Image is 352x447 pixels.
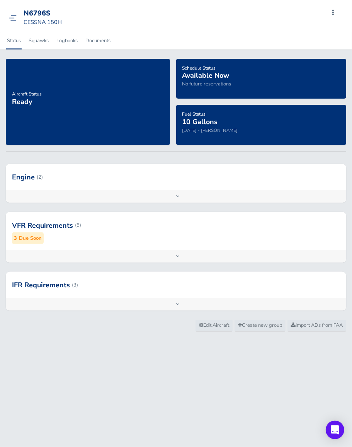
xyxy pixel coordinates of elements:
[196,320,233,331] a: Edit Aircraft
[199,322,229,329] span: Edit Aircraft
[291,322,343,329] span: Import ADs from FAA
[56,32,78,49] a: Logbooks
[9,15,17,21] img: menu_img
[85,32,111,49] a: Documents
[182,65,216,71] span: Schedule Status
[6,32,22,49] a: Status
[12,97,32,106] span: Ready
[182,63,230,80] a: Schedule StatusAvailable Now
[12,91,42,97] span: Aircraft Status
[182,117,218,126] span: 10 Gallons
[287,320,346,331] a: Import ADs from FAA
[238,322,282,329] span: Create new group
[19,234,42,242] small: Due Soon
[182,111,206,117] span: Fuel Status
[235,320,286,331] a: Create new group
[24,18,62,26] small: CESSNA 150H
[24,9,79,18] div: N6796S
[182,127,238,133] small: [DATE] - [PERSON_NAME]
[182,80,231,87] span: No future reservations
[182,71,230,80] span: Available Now
[326,421,344,439] div: Open Intercom Messenger
[28,32,49,49] a: Squawks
